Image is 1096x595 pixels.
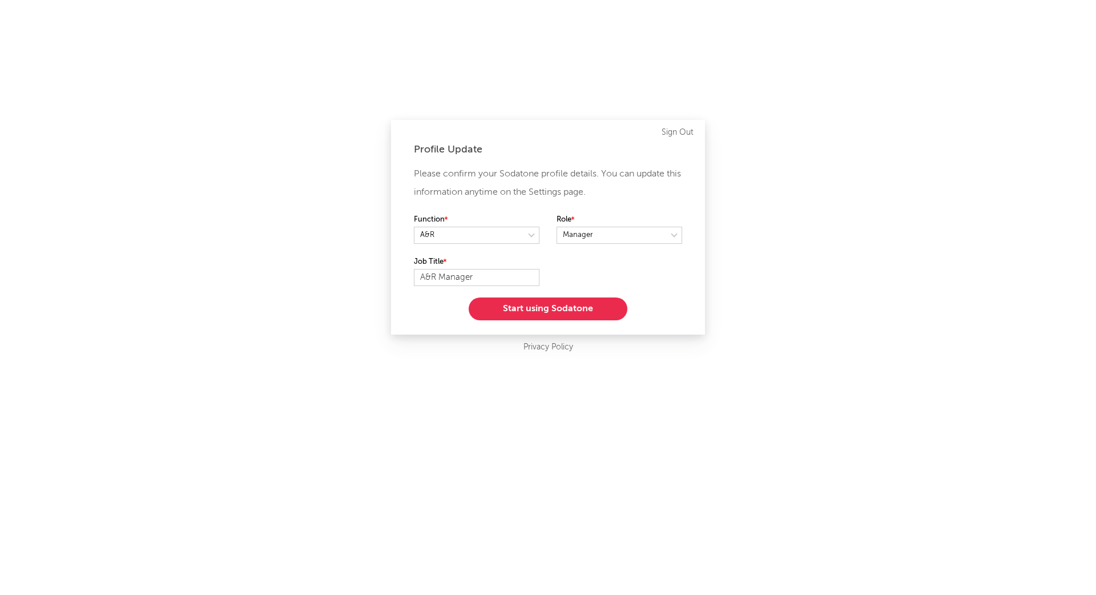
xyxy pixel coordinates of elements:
p: Please confirm your Sodatone profile details. You can update this information anytime on the Sett... [414,165,682,202]
a: Sign Out [662,126,694,139]
label: Job Title [414,255,539,269]
a: Privacy Policy [523,340,573,355]
label: Function [414,213,539,227]
div: Profile Update [414,143,682,156]
button: Start using Sodatone [469,297,627,320]
label: Role [557,213,682,227]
